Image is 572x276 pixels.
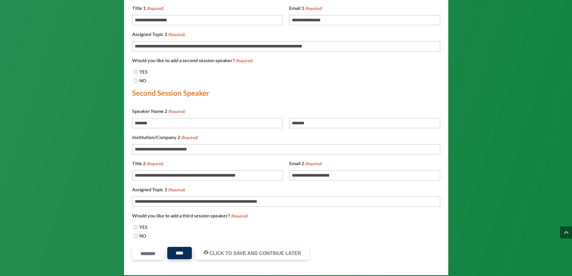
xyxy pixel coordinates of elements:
label: NO [139,77,146,85]
span: (Required) [146,160,164,168]
span: (Required) [168,108,185,116]
label: Title 1 [132,4,164,13]
button: Click to Save and Continue Later [195,247,310,260]
span: (Required) [168,186,185,194]
legend: Would you like to add a second session speaker? [132,56,253,65]
label: Email 2 [289,159,322,168]
span: (Required) [235,57,253,65]
label: Title 2 [132,159,164,168]
label: YES [139,223,147,231]
span: (Required) [230,212,248,220]
h3: Second Session Speaker [132,89,435,100]
label: Email 1 [289,4,322,13]
span: (Required) [180,134,198,142]
label: Institution/Company 2 [132,133,198,142]
label: NO [139,232,146,240]
legend: Would you like to add a third session speaker? [132,211,248,220]
span: (Required) [304,5,322,13]
label: YES [139,68,147,76]
label: Assigned Topic 2 [132,185,185,194]
label: Assigned Topic 1 [132,30,185,39]
span: (Required) [168,31,185,39]
span: (Required) [146,5,164,13]
legend: Speaker Name 2 [132,107,185,116]
span: (Required) [304,160,322,168]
